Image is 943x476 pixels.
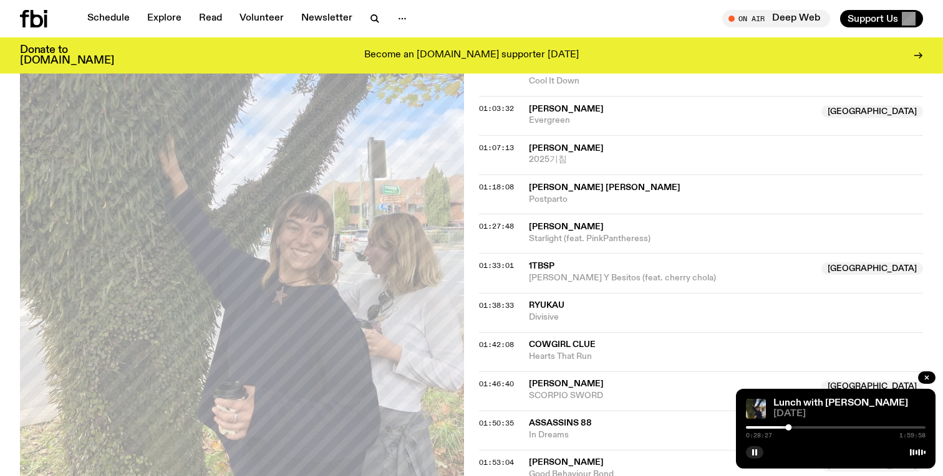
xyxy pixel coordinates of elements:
[746,432,772,439] span: 0:28:27
[479,418,514,428] span: 01:50:35
[529,272,814,284] span: [PERSON_NAME] Y Besitos (feat. cherry chola)
[529,312,923,323] span: Divisive
[529,183,680,192] span: [PERSON_NAME] [PERSON_NAME]
[821,262,923,275] span: [GEOGRAPHIC_DATA]
[840,10,923,27] button: Support Us
[479,262,514,269] button: 01:33:01
[479,105,514,112] button: 01:03:32
[529,429,814,441] span: In Dreams
[479,379,514,389] span: 01:46:40
[529,144,604,153] span: [PERSON_NAME]
[479,103,514,113] span: 01:03:32
[232,10,291,27] a: Volunteer
[821,105,923,118] span: [GEOGRAPHIC_DATA]
[529,75,923,87] span: Cool It Down
[529,262,554,270] span: 1tbsp
[80,10,137,27] a: Schedule
[773,398,908,408] a: Lunch with [PERSON_NAME]
[479,300,514,310] span: 01:38:33
[479,182,514,192] span: 01:18:08
[479,223,514,230] button: 01:27:48
[479,420,514,427] button: 01:50:35
[479,143,514,153] span: 01:07:13
[479,381,514,388] button: 01:46:40
[364,50,579,61] p: Become an [DOMAIN_NAME] supporter [DATE]
[821,381,923,393] span: [GEOGRAPHIC_DATA]
[479,302,514,309] button: 01:38:33
[479,340,514,350] span: 01:42:08
[529,154,923,166] span: 2025기침
[529,222,604,231] span: [PERSON_NAME]
[899,432,926,439] span: 1:59:58
[479,184,514,191] button: 01:18:08
[479,459,514,466] button: 01:53:04
[294,10,360,27] a: Newsletter
[191,10,230,27] a: Read
[479,457,514,467] span: 01:53:04
[20,45,114,66] h3: Donate to [DOMAIN_NAME]
[529,458,604,467] span: [PERSON_NAME]
[529,340,596,349] span: Cowgirl Clue
[529,233,923,245] span: Starlight (feat. PinkPantheress)
[529,194,923,206] span: Postparto
[529,351,923,363] span: Hearts That Run
[479,145,514,151] button: 01:07:13
[529,379,604,388] span: [PERSON_NAME]
[479,341,514,348] button: 01:42:08
[479,260,514,270] span: 01:33:01
[529,301,564,310] span: Ryukau
[140,10,189,27] a: Explore
[479,221,514,231] span: 01:27:48
[773,409,926,419] span: [DATE]
[529,105,604,113] span: [PERSON_NAME]
[529,115,814,126] span: Evergreen
[529,419,592,427] span: Assassins 88
[722,10,830,27] button: On AirDeep Web
[848,13,898,24] span: Support Us
[529,390,814,402] span: SCORPIO SWORD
